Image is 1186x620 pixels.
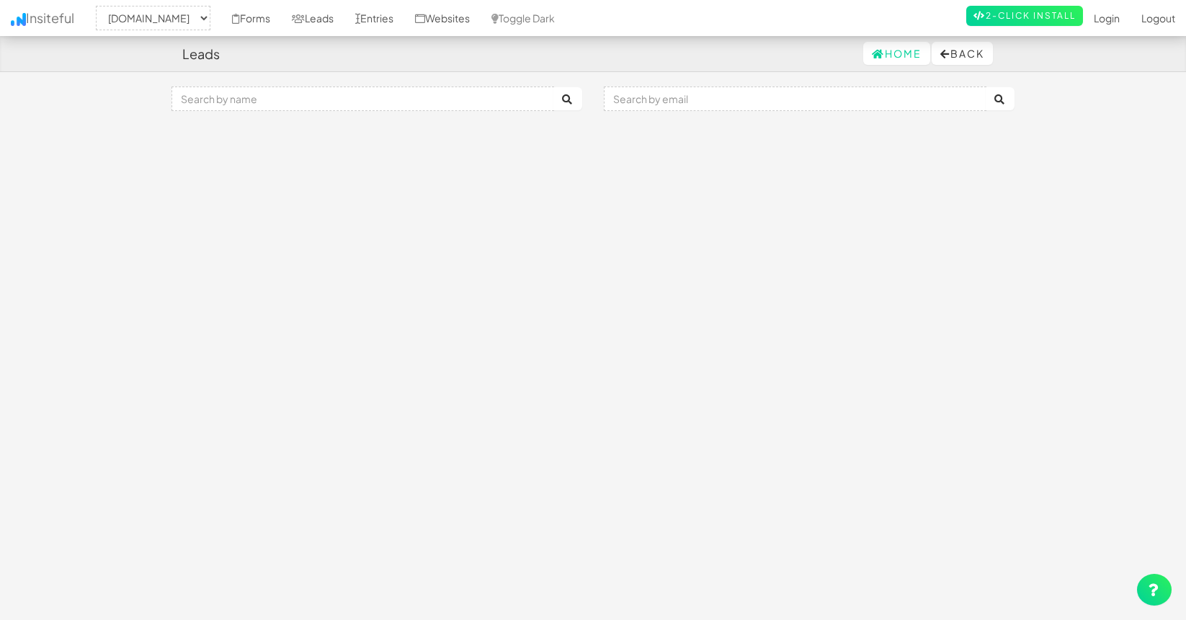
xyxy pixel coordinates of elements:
[863,42,930,65] a: Home
[932,42,993,65] button: Back
[182,47,220,61] h4: Leads
[11,13,26,26] img: icon.png
[171,87,554,111] input: Search by name
[966,6,1083,26] a: 2-Click Install
[604,87,986,111] input: Search by email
